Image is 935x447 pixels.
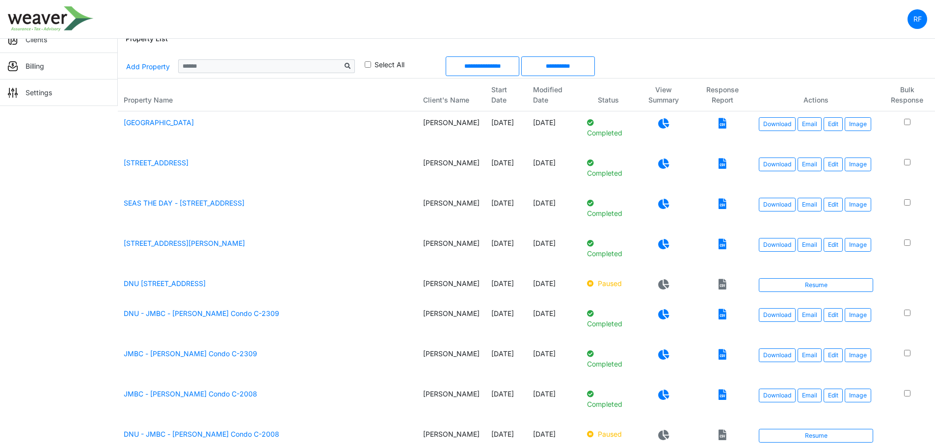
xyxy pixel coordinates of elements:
p: Completed [587,198,630,218]
p: Paused [587,278,630,289]
td: [DATE] [527,232,581,272]
a: JMBC - [PERSON_NAME] Condo C-2008 [124,390,257,398]
button: Image [845,308,871,322]
a: Edit [824,117,843,131]
button: Email [798,238,822,252]
a: Download [759,238,796,252]
th: Modified Date [527,79,581,111]
button: Image [845,348,871,362]
img: sidemenu_settings.png [8,88,18,98]
th: Status [581,79,636,111]
td: [DATE] [485,192,527,232]
td: [PERSON_NAME] [417,383,485,423]
th: Client's Name [417,79,485,111]
p: Completed [587,117,630,138]
input: Sizing example input [178,59,341,73]
td: [DATE] [485,302,527,342]
img: spp logo [8,6,94,31]
a: Edit [824,348,843,362]
a: Resume [759,429,873,443]
button: Image [845,117,871,131]
p: Completed [587,389,630,409]
p: Clients [26,34,47,45]
button: Image [845,389,871,402]
p: Completed [587,158,630,178]
a: Download [759,348,796,362]
a: Add Property [126,58,170,75]
p: Billing [26,61,44,71]
p: Completed [587,308,630,329]
td: [PERSON_NAME] [417,192,485,232]
td: [DATE] [527,272,581,302]
th: Start Date [485,79,527,111]
th: Property Name [118,79,417,111]
th: View Summary [636,79,692,111]
img: sidemenu_client.png [8,35,18,45]
a: Edit [824,308,843,322]
a: Download [759,117,796,131]
h6: Property List [126,35,168,43]
img: sidemenu_billing.png [8,61,18,71]
a: JMBC - [PERSON_NAME] Condo C-2309 [124,349,257,358]
p: Completed [587,348,630,369]
a: [GEOGRAPHIC_DATA] [124,118,194,127]
td: [PERSON_NAME] [417,272,485,302]
a: Edit [824,158,843,171]
td: [PERSON_NAME] [417,111,485,152]
a: DNU - JMBC - [PERSON_NAME] Condo C-2008 [124,430,279,438]
th: Bulk Response [879,79,935,111]
a: Edit [824,198,843,211]
button: Image [845,238,871,252]
th: Actions [753,79,879,111]
button: Email [798,308,822,322]
td: [PERSON_NAME] [417,302,485,342]
a: Download [759,198,796,211]
p: Completed [587,238,630,259]
a: [STREET_ADDRESS][PERSON_NAME] [124,239,245,247]
button: Image [845,158,871,171]
a: RF [908,9,927,29]
a: Resume [759,278,873,292]
a: Edit [824,238,843,252]
button: Email [798,389,822,402]
td: [DATE] [485,342,527,383]
th: Response Report [692,79,753,111]
a: Download [759,389,796,402]
a: DNU - JMBC - [PERSON_NAME] Condo C-2309 [124,309,279,317]
button: Image [845,198,871,211]
button: Email [798,348,822,362]
td: [DATE] [485,111,527,152]
td: [DATE] [527,152,581,192]
a: SEAS THE DAY - [STREET_ADDRESS] [124,199,244,207]
button: Email [798,158,822,171]
td: [DATE] [485,152,527,192]
label: Select All [374,59,404,70]
button: Email [798,198,822,211]
p: RF [913,14,922,24]
p: Paused [587,429,630,439]
a: Download [759,308,796,322]
p: Settings [26,87,52,98]
a: [STREET_ADDRESS] [124,158,188,167]
td: [DATE] [485,232,527,272]
td: [PERSON_NAME] [417,152,485,192]
a: Edit [824,389,843,402]
td: [DATE] [485,272,527,302]
td: [DATE] [527,111,581,152]
a: DNU [STREET_ADDRESS] [124,279,206,288]
td: [DATE] [527,192,581,232]
button: Email [798,117,822,131]
td: [PERSON_NAME] [417,342,485,383]
td: [DATE] [527,383,581,423]
td: [DATE] [485,383,527,423]
td: [DATE] [527,302,581,342]
td: [PERSON_NAME] [417,232,485,272]
td: [DATE] [527,342,581,383]
a: Download [759,158,796,171]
